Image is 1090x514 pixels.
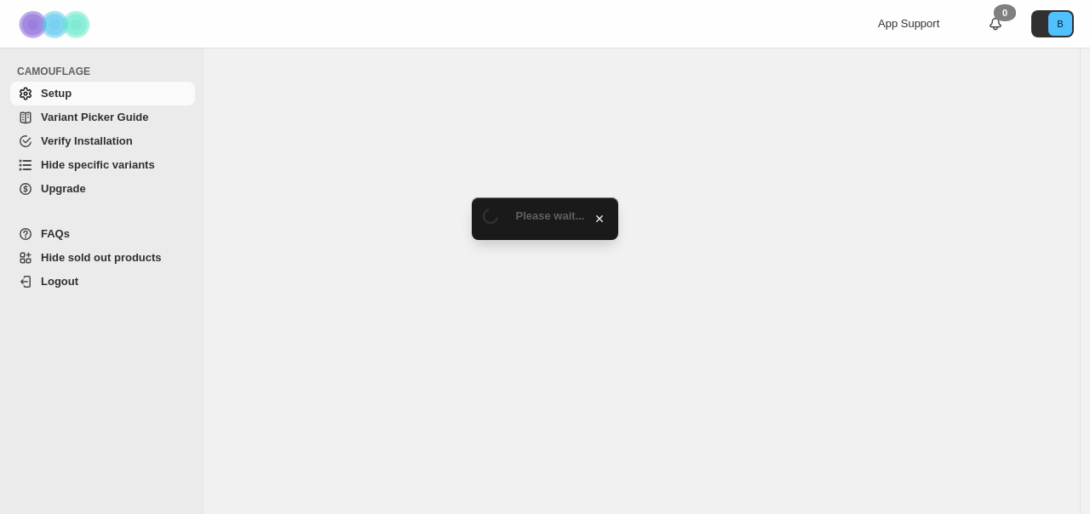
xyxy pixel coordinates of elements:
[1057,19,1063,29] text: B
[10,106,195,129] a: Variant Picker Guide
[10,82,195,106] a: Setup
[41,251,162,264] span: Hide sold out products
[41,111,148,123] span: Variant Picker Guide
[41,134,133,147] span: Verify Installation
[10,153,195,177] a: Hide specific variants
[10,246,195,270] a: Hide sold out products
[1031,10,1074,37] button: Avatar with initials B
[14,1,99,48] img: Camouflage
[41,227,70,240] span: FAQs
[17,65,196,78] span: CAMOUFLAGE
[878,17,939,30] span: App Support
[41,182,86,195] span: Upgrade
[10,270,195,294] a: Logout
[41,87,72,100] span: Setup
[41,158,155,171] span: Hide specific variants
[994,4,1016,21] div: 0
[1048,12,1072,36] span: Avatar with initials B
[987,15,1004,32] a: 0
[10,222,195,246] a: FAQs
[10,129,195,153] a: Verify Installation
[516,209,585,222] span: Please wait...
[10,177,195,201] a: Upgrade
[41,275,78,288] span: Logout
